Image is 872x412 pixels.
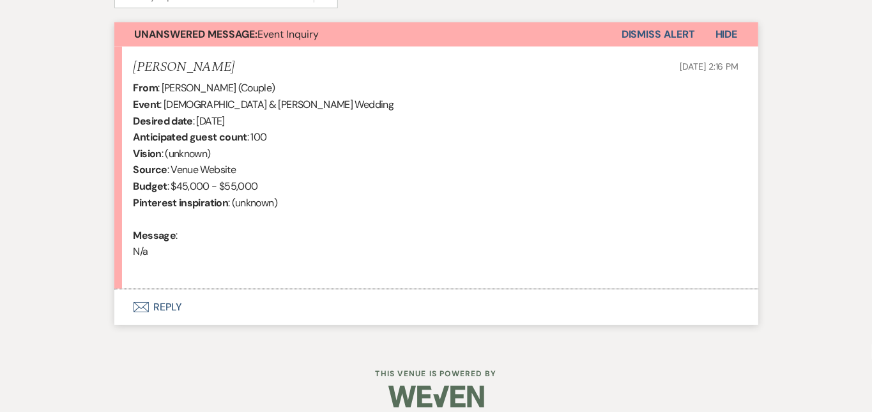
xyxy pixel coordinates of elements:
[134,81,158,95] b: From
[134,163,167,176] b: Source
[134,59,235,75] h5: [PERSON_NAME]
[134,229,176,242] b: Message
[114,22,622,47] button: Unanswered Message:Event Inquiry
[134,179,167,193] b: Budget
[134,114,193,128] b: Desired date
[622,22,695,47] button: Dismiss Alert
[134,147,162,160] b: Vision
[715,27,738,41] span: Hide
[134,130,247,144] b: Anticipated guest count
[680,61,738,72] span: [DATE] 2:16 PM
[134,98,160,111] b: Event
[134,196,229,210] b: Pinterest inspiration
[135,27,258,41] strong: Unanswered Message:
[695,22,758,47] button: Hide
[134,80,739,276] div: : [PERSON_NAME] (Couple) : [DEMOGRAPHIC_DATA] & [PERSON_NAME] Wedding : [DATE] : 100 : (unknown) ...
[135,27,319,41] span: Event Inquiry
[114,289,758,325] button: Reply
